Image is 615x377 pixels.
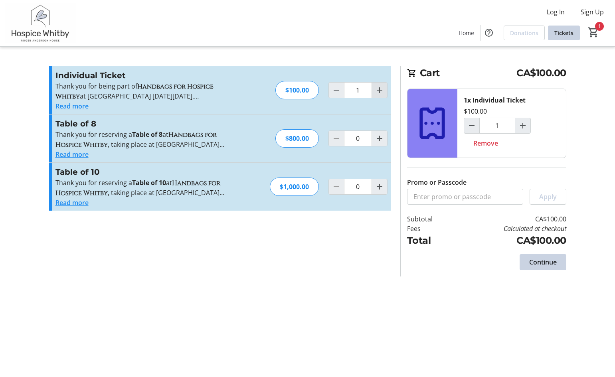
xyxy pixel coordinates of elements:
[407,66,566,82] h2: Cart
[55,179,220,197] strong: Handbags for Hospice Whitby
[504,26,545,40] a: Donations
[55,198,89,207] button: Read more
[275,81,319,99] div: $100.00
[132,130,162,139] strong: Table of 8
[548,26,580,40] a: Tickets
[459,29,474,37] span: Home
[479,118,515,134] input: Individual Ticket Quantity
[464,95,526,105] div: 1x Individual Ticket
[515,118,530,133] button: Increment by one
[574,6,610,18] button: Sign Up
[55,166,230,178] h3: Table of 10
[529,257,557,267] span: Continue
[530,189,566,205] button: Apply
[453,214,566,224] td: CA$100.00
[344,130,372,146] input: Table of 8 Quantity
[464,118,479,133] button: Decrement by one
[372,179,387,194] button: Increment by one
[510,29,538,37] span: Donations
[407,189,523,205] input: Enter promo or passcode
[473,138,498,148] span: Remove
[55,69,230,81] h3: Individual Ticket
[586,25,601,39] button: Cart
[554,29,573,37] span: Tickets
[270,178,319,196] div: $1,000.00
[55,118,230,130] h3: Table of 8
[464,135,508,151] button: Remove
[520,254,566,270] button: Continue
[464,107,487,116] div: $100.00
[372,83,387,98] button: Increment by one
[481,25,497,41] button: Help
[132,178,166,187] strong: Table of 10
[5,3,76,43] img: Hospice Whitby's Logo
[55,178,230,198] p: Thank you for reserving a at , taking place at [GEOGRAPHIC_DATA] [DATE][DATE].
[407,224,453,233] td: Fees
[55,130,217,149] strong: Handbags for Hospice Whitby
[407,214,453,224] td: Subtotal
[453,233,566,248] td: CA$100.00
[55,130,230,150] p: Thank you for reserving a at , taking place at [GEOGRAPHIC_DATA] [DATE][DATE].
[547,7,565,17] span: Log In
[581,7,604,17] span: Sign Up
[55,81,230,101] p: Thank you for being part of at [GEOGRAPHIC_DATA] [DATE][DATE].
[539,192,557,201] span: Apply
[275,129,319,148] div: $800.00
[344,82,372,98] input: Individual Ticket Quantity
[344,179,372,195] input: Table of 10 Quantity
[55,101,89,111] button: Read more
[372,131,387,146] button: Increment by one
[453,224,566,233] td: Calculated at checkout
[329,83,344,98] button: Decrement by one
[407,178,467,187] label: Promo or Passcode
[452,26,481,40] a: Home
[407,233,453,248] td: Total
[55,150,89,159] button: Read more
[516,66,566,80] span: CA$100.00
[540,6,571,18] button: Log In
